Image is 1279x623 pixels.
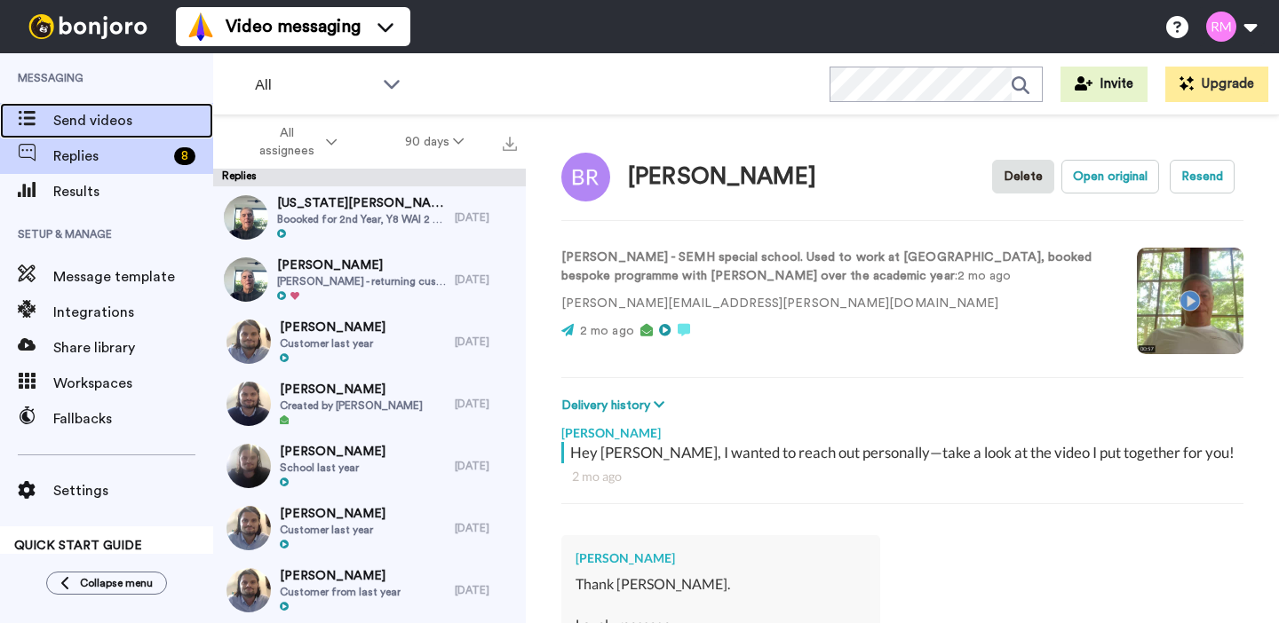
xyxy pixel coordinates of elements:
[561,248,1110,286] p: : 2 mo ago
[213,497,526,559] a: [PERSON_NAME]Customer last year[DATE]
[21,14,155,39] img: bj-logo-header-white.svg
[371,126,498,158] button: 90 days
[576,549,866,567] div: [PERSON_NAME]
[455,521,517,535] div: [DATE]
[455,459,517,473] div: [DATE]
[187,12,215,41] img: vm-color.svg
[226,568,271,612] img: 90b82eec-8290-4178-9ea6-bf9130d6b445-thumb.jpg
[580,325,634,337] span: 2 mo ago
[277,212,446,226] span: Boooked for 2nd Year, Y8 WAI 2 days in Jan with [PERSON_NAME] and T
[213,248,526,311] a: [PERSON_NAME][PERSON_NAME] - returning customer booked 1 day with Y11 in November - [PERSON_NAME]...
[561,396,670,415] button: Delivery history
[280,461,385,475] span: School last year
[255,75,374,96] span: All
[1061,160,1159,193] button: Open original
[213,169,526,186] div: Replies
[213,435,526,497] a: [PERSON_NAME]School last year[DATE]
[992,160,1054,193] button: Delete
[561,295,1110,313] p: [PERSON_NAME][EMAIL_ADDRESS][PERSON_NAME][DOMAIN_NAME]
[226,506,271,550] img: 9c372ca7-7da8-4376-8524-a0e1e6b9bcca-thumb.jpg
[80,576,153,590] span: Collapse menu
[226,14,361,39] span: Video messaging
[572,468,1233,485] div: 2 mo ago
[280,319,385,336] span: [PERSON_NAME]
[280,567,401,585] span: [PERSON_NAME]
[217,117,371,167] button: All assignees
[14,540,142,552] span: QUICK START GUIDE
[174,147,195,165] div: 8
[561,251,1092,282] strong: [PERSON_NAME] - SEMH special school. Used to work at [GEOGRAPHIC_DATA], booked bespoke programme ...
[628,164,816,190] div: [PERSON_NAME]
[455,335,517,349] div: [DATE]
[455,272,517,287] div: [DATE]
[53,110,213,131] span: Send videos
[53,480,213,501] span: Settings
[277,194,446,212] span: [US_STATE][PERSON_NAME]
[280,398,423,413] span: Created by [PERSON_NAME]
[570,442,1239,463] div: Hey [PERSON_NAME], I wanted to reach out personally—take a look at the video I put together for you!
[497,129,522,155] button: Export all results that match these filters now.
[53,408,213,430] span: Fallbacks
[224,195,268,240] img: 188f5da5-8c21-41df-8cbd-d4604be81159-thumb.jpg
[503,137,517,151] img: export.svg
[1170,160,1235,193] button: Resend
[455,397,517,411] div: [DATE]
[280,585,401,599] span: Customer from last year
[1061,67,1148,102] button: Invite
[226,319,271,364] img: 9d5ceefc-a7b3-4a99-bfdc-0efc0d710955-thumb.jpg
[213,186,526,248] a: [US_STATE][PERSON_NAME]Boooked for 2nd Year, Y8 WAI 2 days in Jan with [PERSON_NAME] and T[DATE]
[53,337,213,359] span: Share library
[53,373,213,394] span: Workspaces
[250,124,322,160] span: All assignees
[280,336,385,351] span: Customer last year
[455,210,517,225] div: [DATE]
[1165,67,1268,102] button: Upgrade
[226,382,271,426] img: ac2f9c90-c253-4151-82cd-3fec45628096-thumb.jpg
[213,311,526,373] a: [PERSON_NAME]Customer last year[DATE]
[561,415,1243,442] div: [PERSON_NAME]
[213,373,526,435] a: [PERSON_NAME]Created by [PERSON_NAME][DATE]
[224,257,268,302] img: 722fa279-c8d3-45e2-ad53-3ce147f855cc-thumb.jpg
[280,523,385,537] span: Customer last year
[561,153,610,201] img: Image of Barry Reed
[280,443,385,461] span: [PERSON_NAME]
[277,274,446,288] span: [PERSON_NAME] - returning customer booked 1 day with Y11 in November - [PERSON_NAME]
[280,381,423,398] span: [PERSON_NAME]
[277,256,446,274] span: [PERSON_NAME]
[53,146,167,167] span: Replies
[213,559,526,621] a: [PERSON_NAME]Customer from last year[DATE]
[53,266,213,288] span: Message template
[226,444,271,488] img: 40576062-d1cb-4fa0-8ffd-8bc552602b58-thumb.jpg
[455,583,517,597] div: [DATE]
[53,302,213,323] span: Integrations
[53,181,213,202] span: Results
[280,505,385,523] span: [PERSON_NAME]
[46,572,167,595] button: Collapse menu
